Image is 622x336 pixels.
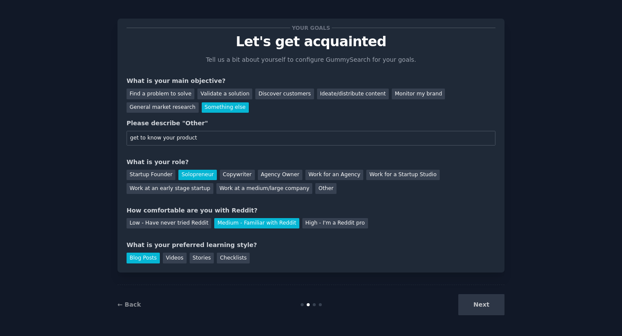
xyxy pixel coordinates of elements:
[117,301,141,308] a: ← Back
[317,89,389,99] div: Ideate/distribute content
[127,89,194,99] div: Find a problem to solve
[127,241,495,250] div: What is your preferred learning style?
[290,23,332,32] span: Your goals
[127,119,495,128] div: Please describe "Other"
[127,170,175,181] div: Startup Founder
[127,131,495,146] input: Your main objective
[216,183,312,194] div: Work at a medium/large company
[127,34,495,49] p: Let's get acquainted
[217,253,250,263] div: Checklists
[163,253,187,263] div: Videos
[202,55,420,64] p: Tell us a bit about yourself to configure GummySearch for your goals.
[258,170,302,181] div: Agency Owner
[202,102,249,113] div: Something else
[197,89,252,99] div: Validate a solution
[127,183,213,194] div: Work at an early stage startup
[127,218,211,229] div: Low - Have never tried Reddit
[190,253,214,263] div: Stories
[127,102,199,113] div: General market research
[214,218,299,229] div: Medium - Familiar with Reddit
[255,89,314,99] div: Discover customers
[127,158,495,167] div: What is your role?
[302,218,368,229] div: High - I'm a Reddit pro
[392,89,445,99] div: Monitor my brand
[127,206,495,215] div: How comfortable are you with Reddit?
[220,170,255,181] div: Copywriter
[305,170,363,181] div: Work for an Agency
[127,253,160,263] div: Blog Posts
[127,76,495,86] div: What is your main objective?
[178,170,216,181] div: Solopreneur
[366,170,439,181] div: Work for a Startup Studio
[315,183,336,194] div: Other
